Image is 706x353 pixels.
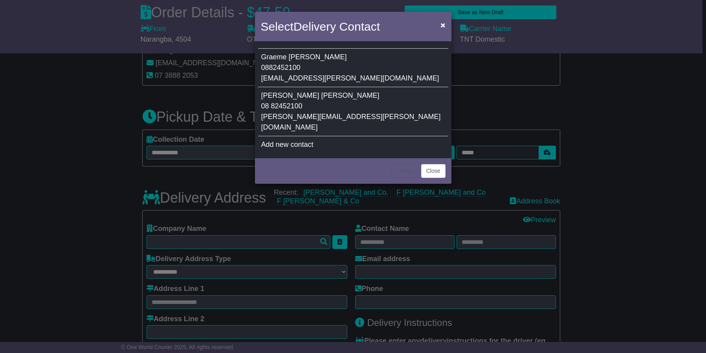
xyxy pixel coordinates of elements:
[261,113,441,131] span: [PERSON_NAME][EMAIL_ADDRESS][PERSON_NAME][DOMAIN_NAME]
[289,53,347,61] span: [PERSON_NAME]
[261,102,303,110] span: 08 82452100
[321,91,380,99] span: [PERSON_NAME]
[261,91,319,99] span: [PERSON_NAME]
[261,141,314,148] span: Add new contact
[261,18,380,35] h4: Select
[261,74,439,82] span: [EMAIL_ADDRESS][PERSON_NAME][DOMAIN_NAME]
[421,164,446,178] button: Close
[261,64,301,71] span: 0882452100
[391,164,418,178] button: < Back
[440,20,445,29] span: ×
[293,20,336,33] span: Delivery
[261,53,287,61] span: Graeme
[339,20,380,33] span: Contact
[436,17,449,33] button: Close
